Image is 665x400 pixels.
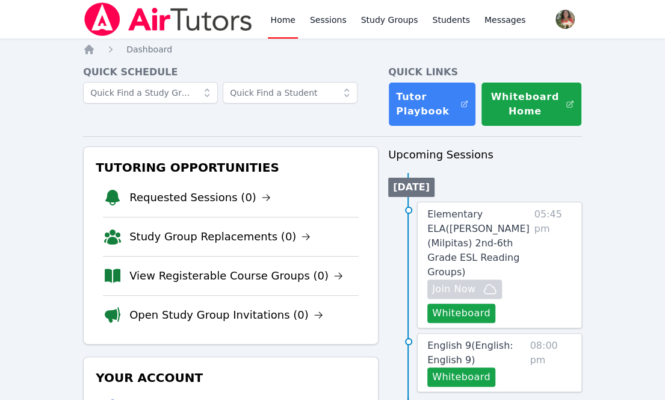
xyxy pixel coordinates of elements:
span: Join Now [432,282,475,296]
input: Quick Find a Study Group [83,82,218,104]
h3: Upcoming Sessions [388,146,582,163]
a: Requested Sessions (0) [129,189,271,206]
span: 05:45 pm [534,207,571,323]
button: Whiteboard Home [481,82,582,127]
nav: Breadcrumb [83,43,582,55]
span: Messages [484,14,526,26]
span: Elementary ELA ( [PERSON_NAME] (Milpitas) 2nd-6th Grade ESL Reading Groups ) [427,208,530,278]
a: Study Group Replacements (0) [129,228,311,245]
h4: Quick Schedule [83,65,379,80]
a: English 9(English: English 9) [427,339,525,367]
input: Quick Find a Student [223,82,357,104]
button: Whiteboard [427,367,495,387]
a: Dashboard [126,43,172,55]
a: Elementary ELA([PERSON_NAME] (Milpitas) 2nd-6th Grade ESL Reading Groups) [427,207,529,280]
button: Whiteboard [427,304,495,323]
button: Join Now [427,280,502,299]
h3: Tutoring Opportunities [93,157,368,178]
li: [DATE] [388,178,435,197]
a: Open Study Group Invitations (0) [129,307,323,323]
span: 08:00 pm [530,339,571,387]
a: Tutor Playbook [388,82,476,127]
span: Dashboard [126,45,172,54]
a: View Registerable Course Groups (0) [129,267,343,284]
h3: Your Account [93,367,368,389]
h4: Quick Links [388,65,582,80]
img: Air Tutors [83,2,253,36]
span: English 9 ( English: English 9 ) [427,340,513,366]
